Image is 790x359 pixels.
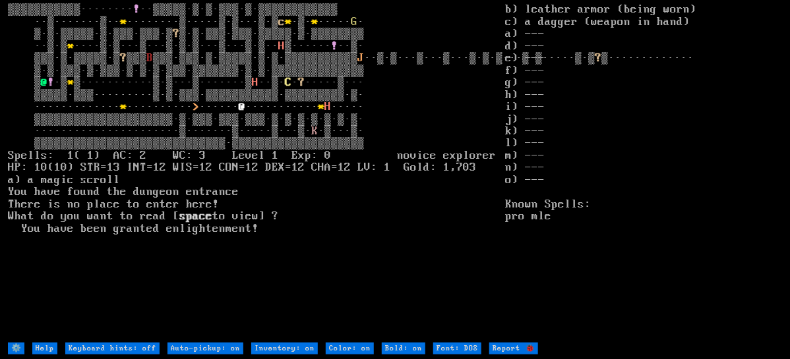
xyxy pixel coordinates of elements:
font: ? [173,27,179,40]
font: ? [120,51,127,65]
font: > [193,100,199,113]
font: C [285,76,291,89]
larn: ▒▒▒▒▒▒▒▒▒▒▒········ ··▒▒▒▒▒·▒·▒·▒▒▒·▒·▒▒▒▒▒▒▒▒▒▒▒▒ ··▒·······▒·· ········▒·····▒·▒···▒·▒ ·▒· ····... [8,3,506,341]
font: H [252,76,258,89]
font: ! [331,40,338,53]
font: H [324,100,331,113]
font: H [278,40,285,53]
input: ⚙️ [8,343,24,354]
font: c [278,15,285,28]
font: ! [133,3,140,16]
font: G [351,15,357,28]
input: Help [32,343,57,354]
font: ? [298,76,305,89]
font: J [357,51,364,65]
input: Auto-pickup: on [167,343,243,354]
stats: b) leather armor (being worn) c) a dagger (weapon in hand) a) --- d) --- e) --- f) --- g) --- h) ... [506,3,782,341]
font: B [146,51,153,65]
font: ! [47,76,54,89]
input: Report 🐞 [489,343,538,354]
input: Font: DOS [433,343,481,354]
input: Color: on [326,343,374,354]
input: Keyboard hints: off [65,343,160,354]
font: K [311,124,318,138]
font: @ [239,100,245,113]
font: @ [41,76,47,89]
input: Bold: on [382,343,425,354]
b: space [179,209,212,223]
input: Inventory: on [251,343,318,354]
